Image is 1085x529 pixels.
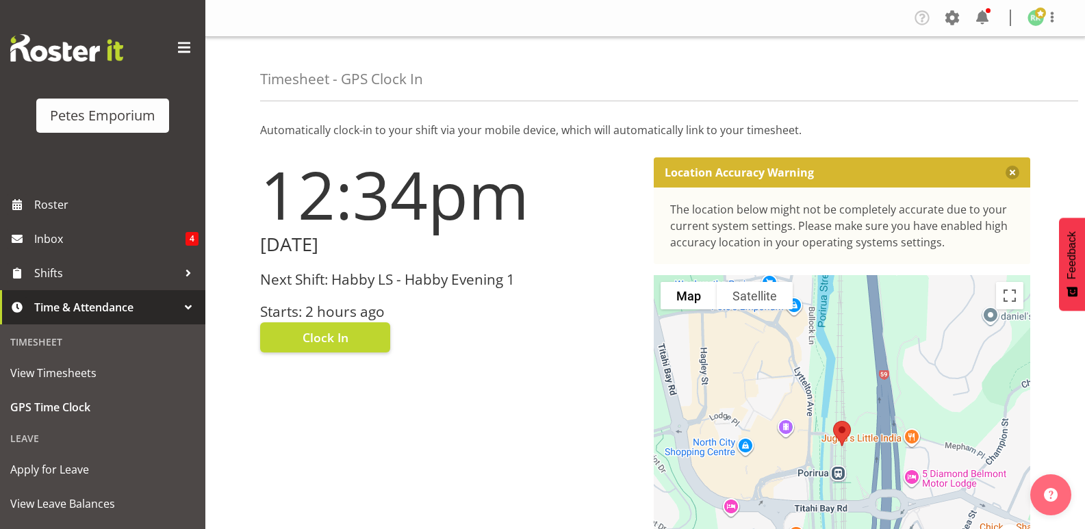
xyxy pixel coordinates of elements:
span: Inbox [34,229,186,249]
span: 4 [186,232,199,246]
span: View Timesheets [10,363,195,383]
span: View Leave Balances [10,493,195,514]
div: Timesheet [3,328,202,356]
h1: 12:34pm [260,157,637,231]
button: Toggle fullscreen view [996,282,1023,309]
span: Clock In [303,328,348,346]
a: View Leave Balances [3,487,202,521]
span: Apply for Leave [10,459,195,480]
a: GPS Time Clock [3,390,202,424]
button: Close message [1006,166,1019,179]
button: Clock In [260,322,390,352]
div: Leave [3,424,202,452]
img: ruth-robertson-taylor722.jpg [1027,10,1044,26]
span: Feedback [1066,231,1078,279]
button: Show street map [661,282,717,309]
h3: Next Shift: Habby LS - Habby Evening 1 [260,272,637,287]
img: Rosterit website logo [10,34,123,62]
img: help-xxl-2.png [1044,488,1058,502]
p: Location Accuracy Warning [665,166,814,179]
span: Shifts [34,263,178,283]
h3: Starts: 2 hours ago [260,304,637,320]
span: Roster [34,194,199,215]
div: The location below might not be completely accurate due to your current system settings. Please m... [670,201,1014,250]
span: GPS Time Clock [10,397,195,417]
a: Apply for Leave [3,452,202,487]
div: Petes Emporium [50,105,155,126]
button: Show satellite imagery [717,282,793,309]
h4: Timesheet - GPS Clock In [260,71,423,87]
span: Time & Attendance [34,297,178,318]
h2: [DATE] [260,234,637,255]
p: Automatically clock-in to your shift via your mobile device, which will automatically link to you... [260,122,1030,138]
a: View Timesheets [3,356,202,390]
button: Feedback - Show survey [1059,218,1085,311]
